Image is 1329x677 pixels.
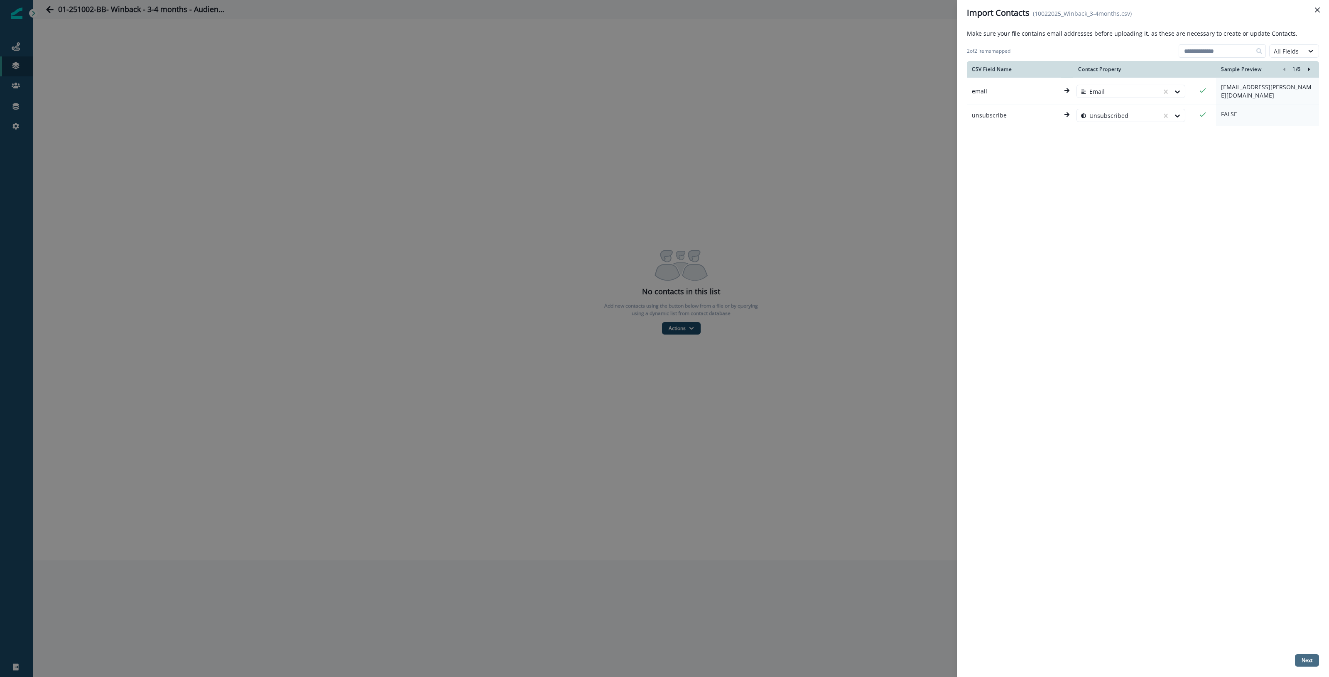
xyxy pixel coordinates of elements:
div: CSV Field Name [972,66,1056,73]
p: unsubscribe [967,108,1061,123]
p: email [967,84,1061,99]
p: (10022025_Winback_3-4months.csv) [1033,9,1132,18]
p: Import Contacts [967,7,1030,19]
p: 2 of 2 items mapped [967,47,1010,55]
button: Close [1311,3,1324,17]
div: All Fields [1274,47,1300,56]
p: Sample Preview [1221,66,1261,73]
p: Next [1302,657,1312,663]
p: 1 / 6 [1292,66,1301,73]
p: Make sure your file contains email addresses before uploading it, as these are necessary to creat... [967,29,1297,38]
button: Right-forward-icon [1304,64,1314,74]
p: Contact Property [1078,66,1121,73]
p: [EMAIL_ADDRESS][PERSON_NAME][DOMAIN_NAME] [1221,83,1314,100]
p: FALSE [1221,110,1314,118]
button: Next [1295,654,1319,667]
button: left-icon [1279,64,1289,74]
